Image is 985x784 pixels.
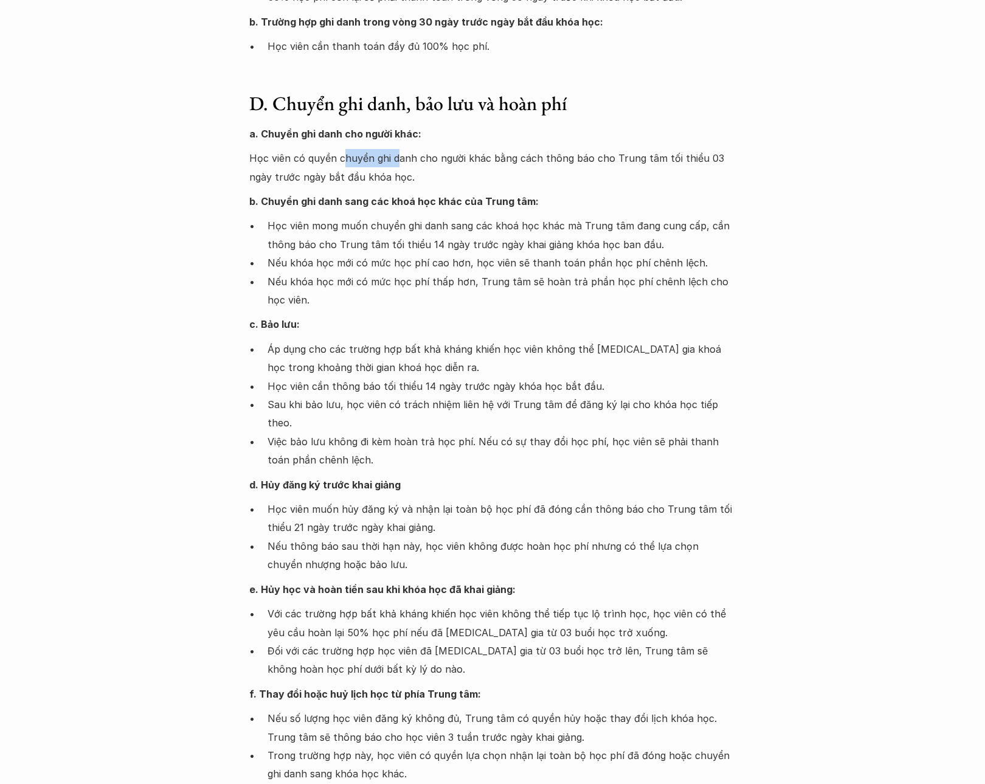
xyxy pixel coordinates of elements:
strong: d. Hủy đăng ký trước khai giảng [249,479,401,491]
strong: b. Chuyển ghi danh sang các khoá học khác của Trung tâm: [249,195,539,207]
p: Sau khi bảo lưu, học viên có trách nhiệm liên hệ với Trung tâm để đăng ký lại cho khóa học tiếp t... [268,395,736,432]
p: Việc bảo lưu không đi kèm hoàn trả học phí. Nếu có sự thay đổi học phí, học viên sẽ phải thanh to... [268,432,736,470]
strong: e. Hủy học và hoàn tiền sau khi khóa học đã khai giảng: [249,583,516,595]
p: Học viên muốn hủy đăng ký và nhận lại toàn bộ học phí đã đóng cần thông báo cho Trung tâm tối thi... [268,500,736,537]
p: Trong trường hợp này, học viên có quyền lựa chọn nhận lại toàn bộ học phí đã đóng hoặc chuyển ghi... [268,746,736,783]
p: Với các trường hợp bất khả kháng khiến học viên không thể tiếp tục lộ trình học, học viên có thể ... [268,605,736,642]
strong: a. Chuyển ghi danh cho người khác: [249,128,421,140]
p: Nếu khóa học mới có mức học phí thấp hơn, Trung tâm sẽ hoàn trả phần học phí chênh lệch cho học v... [268,272,736,310]
p: Áp dụng cho các trường hợp bất khả kháng khiến học viên không thể [MEDICAL_DATA] gia khoá học tro... [268,340,736,377]
p: Học viên cần thanh toán đầy đủ 100% học phí. [268,37,736,55]
strong: b. Trường hợp ghi danh trong vòng 30 ngày trước ngày bắt đầu khóa học: [249,16,603,28]
p: Học viên cần thông báo tối thiểu 14 ngày trước ngày khóa học bắt đầu. [268,377,736,395]
p: Đối với các trường hợp học viên đã [MEDICAL_DATA] gia từ 03 buổi học trở lên, Trung tâm sẽ không ... [268,642,736,679]
strong: c. Bảo lưu: [249,318,300,330]
h3: D. Chuyển ghi danh, bảo lưu và hoàn phí [249,92,736,115]
p: Nếu số lượng học viên đăng ký không đủ, Trung tâm có quyền hủy hoặc thay đổi lịch khóa học. Trung... [268,709,736,746]
p: Học viên có quyền chuyển ghi danh cho người khác bằng cách thông báo cho Trung tâm tối thiểu 03 n... [249,149,736,186]
p: Nếu khóa học mới có mức học phí cao hơn, học viên sẽ thanh toán phần học phí chênh lệch. [268,254,736,272]
p: Học viên mong muốn chuyển ghi danh sang các khoá học khác mà Trung tâm đang cung cấp, cần thông b... [268,217,736,254]
strong: f. Thay đổi hoặc huỷ lịch học từ phía Trung tâm: [249,688,481,700]
p: Nếu thông báo sau thời hạn này, học viên không được hoàn học phí nhưng có thể lựa chọn chuyển như... [268,537,736,574]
